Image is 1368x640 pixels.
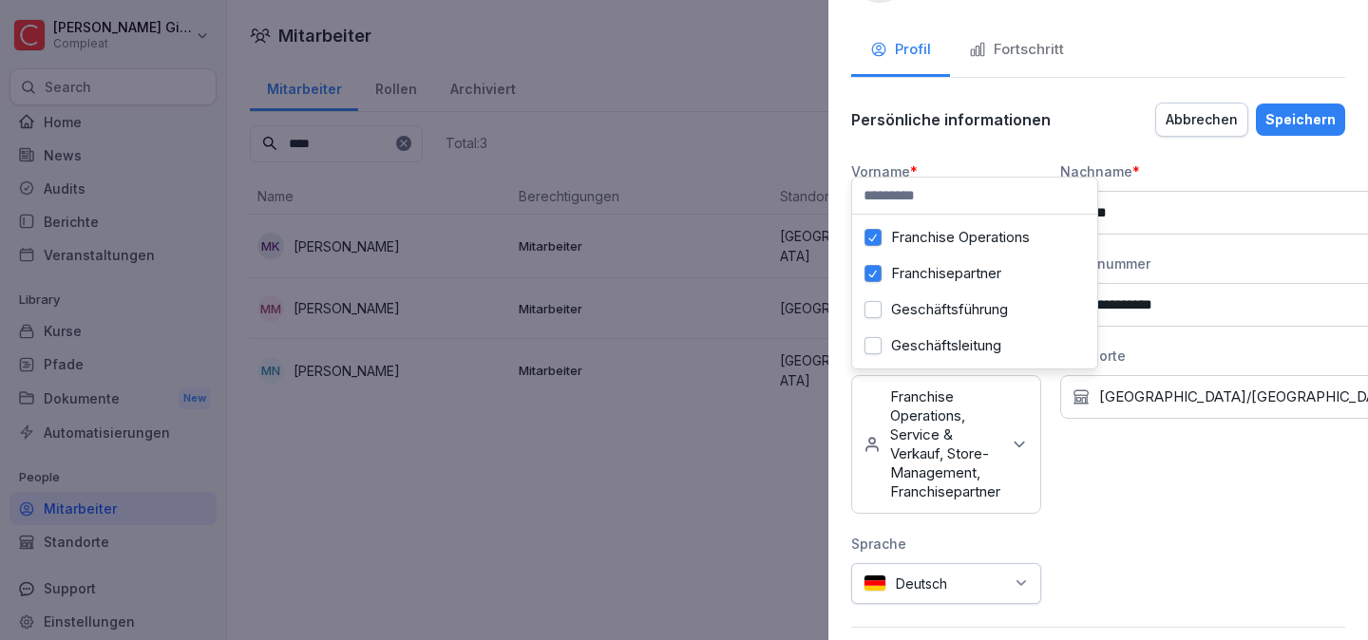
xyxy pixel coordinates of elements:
label: Geschäftsleitung [891,337,1001,354]
p: Persönliche informationen [851,110,1051,129]
div: Sprache [851,534,1041,554]
div: Abbrechen [1166,109,1238,130]
button: Fortschritt [950,26,1083,77]
label: Geschäftsführung [891,301,1008,318]
div: Speichern [1265,109,1336,130]
div: Profil [870,39,931,61]
button: Profil [851,26,950,77]
div: Deutsch [851,563,1041,604]
img: de.svg [864,574,886,593]
label: Franchise Operations [891,229,1030,246]
div: Fortschritt [969,39,1064,61]
div: Vorname [851,161,1041,181]
p: Franchise Operations, Service & Verkauf, Store-Management, Franchisepartner [890,387,1000,501]
label: Franchisepartner [891,265,1001,282]
button: Speichern [1256,104,1345,136]
button: Abbrechen [1155,103,1248,137]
